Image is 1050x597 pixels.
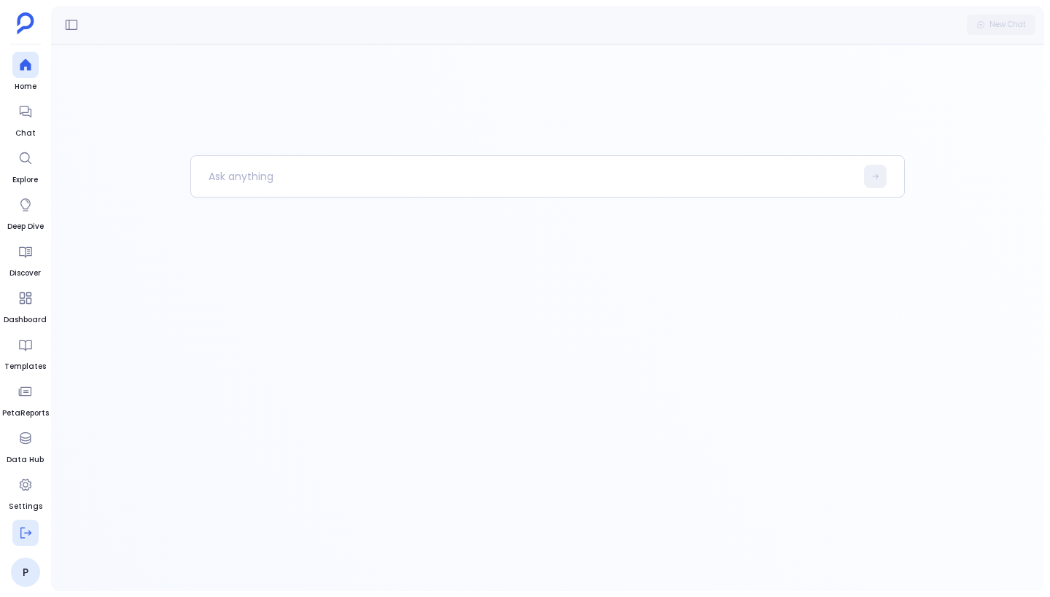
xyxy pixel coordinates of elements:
span: Settings [9,501,42,512]
span: Deep Dive [7,221,44,233]
a: P [11,558,40,587]
span: Chat [12,128,39,139]
span: PetaReports [2,407,49,419]
span: Dashboard [4,314,47,326]
a: Data Hub [7,425,44,466]
a: PetaReports [2,378,49,419]
span: Discover [9,268,41,279]
img: petavue logo [17,12,34,34]
span: Explore [12,174,39,186]
a: Discover [9,238,41,279]
a: Dashboard [4,285,47,326]
a: Deep Dive [7,192,44,233]
a: Home [12,52,39,93]
span: Home [12,81,39,93]
span: Templates [4,361,46,372]
a: Settings [9,472,42,512]
span: Data Hub [7,454,44,466]
a: Explore [12,145,39,186]
a: Chat [12,98,39,139]
a: Templates [4,332,46,372]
